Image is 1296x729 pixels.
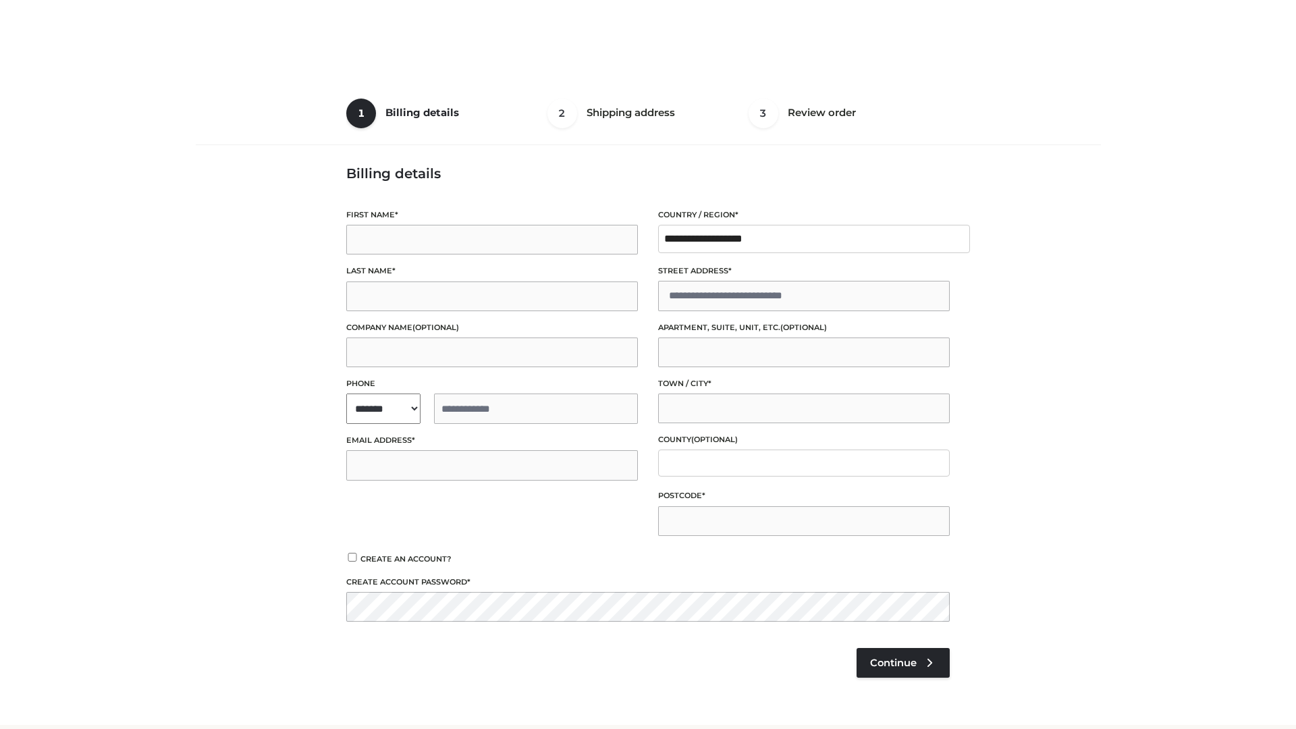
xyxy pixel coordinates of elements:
span: (optional) [780,323,827,332]
span: Review order [788,106,856,119]
a: Continue [857,648,950,678]
span: (optional) [412,323,459,332]
span: (optional) [691,435,738,444]
label: County [658,433,950,446]
label: Apartment, suite, unit, etc. [658,321,950,334]
input: Create an account? [346,553,358,562]
h3: Billing details [346,165,950,182]
span: 3 [749,99,778,128]
label: Town / City [658,377,950,390]
label: Company name [346,321,638,334]
span: 1 [346,99,376,128]
label: Email address [346,434,638,447]
span: 2 [547,99,577,128]
label: Last name [346,265,638,277]
span: Create an account? [360,554,452,564]
label: First name [346,209,638,221]
label: Create account password [346,576,950,589]
label: Postcode [658,489,950,502]
label: Phone [346,377,638,390]
label: Country / Region [658,209,950,221]
span: Billing details [385,106,459,119]
label: Street address [658,265,950,277]
span: Continue [870,657,917,669]
span: Shipping address [587,106,675,119]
